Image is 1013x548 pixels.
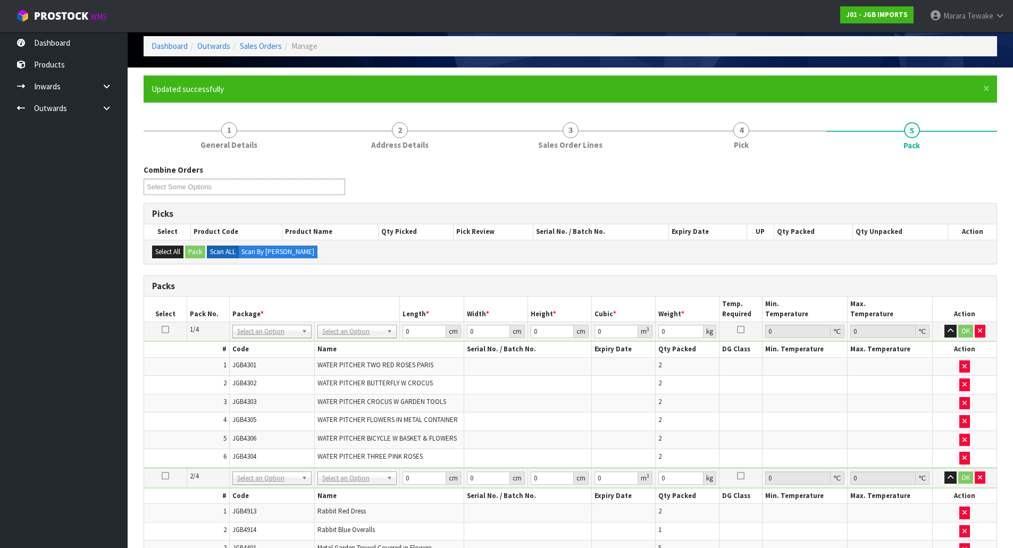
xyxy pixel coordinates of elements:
div: ℃ [916,471,930,485]
span: WATER PITCHER FLOWERS IN METAL CONTAINER [317,415,458,424]
th: Qty Packed [656,488,719,504]
span: 5 [904,122,920,138]
div: m [638,325,652,338]
span: WATER PITCHER BUTTERFLY W CROCUS [317,378,433,387]
div: ℃ [916,325,930,338]
th: Action [933,342,997,357]
label: Scan By [PERSON_NAME] [238,246,317,258]
span: JGB4302 [232,378,256,387]
th: Qty Packed [656,342,719,357]
span: 1/4 [190,325,199,334]
th: Pick Review [454,224,533,239]
span: 2/4 [190,471,199,480]
th: Height [528,297,591,322]
span: Address Details [371,139,429,150]
span: Select an Option [237,325,297,338]
span: × [983,81,990,96]
span: 2 [223,525,227,534]
div: ℃ [831,325,844,338]
span: JGB4913 [232,507,256,516]
th: Length [400,297,464,322]
div: cm [446,471,461,485]
th: Max. Temperature [847,488,932,504]
th: # [144,342,229,357]
a: Outwards [197,41,230,51]
th: Product Name [282,224,379,239]
span: 2 [392,122,408,138]
th: Package [229,297,400,322]
div: ℃ [831,471,844,485]
th: DG Class [719,342,762,357]
span: 2 [658,397,662,406]
span: 1 [221,122,237,138]
strong: J01 - JGB IMPORTS [846,10,908,19]
span: 1 [658,525,662,534]
th: Action [933,488,997,504]
span: 2 [223,378,227,387]
span: Rabbit Red Dress [317,507,366,516]
span: 5 [223,434,227,443]
h3: Picks [152,209,989,219]
span: Tewake [967,11,993,21]
th: Code [229,342,314,357]
div: kg [704,325,716,338]
th: Qty Packed [774,224,852,239]
th: Qty Unpacked [852,224,948,239]
div: cm [574,325,589,338]
th: DG Class [719,488,762,504]
span: 2 [658,378,662,387]
span: Select an Option [237,472,297,485]
th: Select [144,297,187,322]
span: Select an Option [322,472,382,485]
span: 1 [223,360,227,369]
span: WATER PITCHER BICYCLE W BASKET & FLOWERS [317,434,457,443]
div: cm [446,325,461,338]
th: Width [464,297,528,322]
img: cube-alt.png [16,9,29,22]
span: JGB4305 [232,415,256,424]
th: Expiry Date [592,488,656,504]
span: Rabbit Blue Overalls [317,525,375,534]
button: Pack [185,246,205,258]
small: WMS [90,12,107,22]
label: Combine Orders [144,164,203,175]
th: # [144,488,229,504]
th: Serial No. / Batch No. [533,224,669,239]
th: Action [933,297,997,322]
span: 3 [563,122,579,138]
span: 6 [223,452,227,461]
div: m [638,471,652,485]
span: Sales Order Lines [538,139,602,150]
div: cm [574,471,589,485]
th: Min. Temperature [762,342,847,357]
span: WATER PITCHER TWO RED ROSES PARIS [317,360,433,369]
a: Dashboard [152,41,188,51]
th: Qty Picked [379,224,454,239]
sup: 3 [647,326,649,333]
span: Pack [903,140,920,151]
div: kg [704,471,716,485]
span: 2 [658,360,662,369]
span: Pick [734,139,749,150]
div: cm [510,471,525,485]
th: Min. Temperature [762,297,847,322]
span: General Details [200,139,257,150]
span: 4 [733,122,749,138]
th: Expiry Date [592,342,656,357]
span: 3 [223,397,227,406]
th: Action [948,224,997,239]
span: Manage [291,41,317,51]
label: Scan ALL [207,246,239,258]
span: Marara [943,11,966,21]
th: Select [144,224,191,239]
th: Weight [656,297,719,322]
span: WATER PITCHER THREE PINK ROSES [317,452,423,461]
sup: 3 [647,473,649,479]
a: Sales Orders [240,41,282,51]
button: OK [958,325,973,338]
span: JGB4914 [232,525,256,534]
span: 4 [223,415,227,424]
span: JGB4304 [232,452,256,461]
th: Name [315,342,464,357]
th: Name [315,488,464,504]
